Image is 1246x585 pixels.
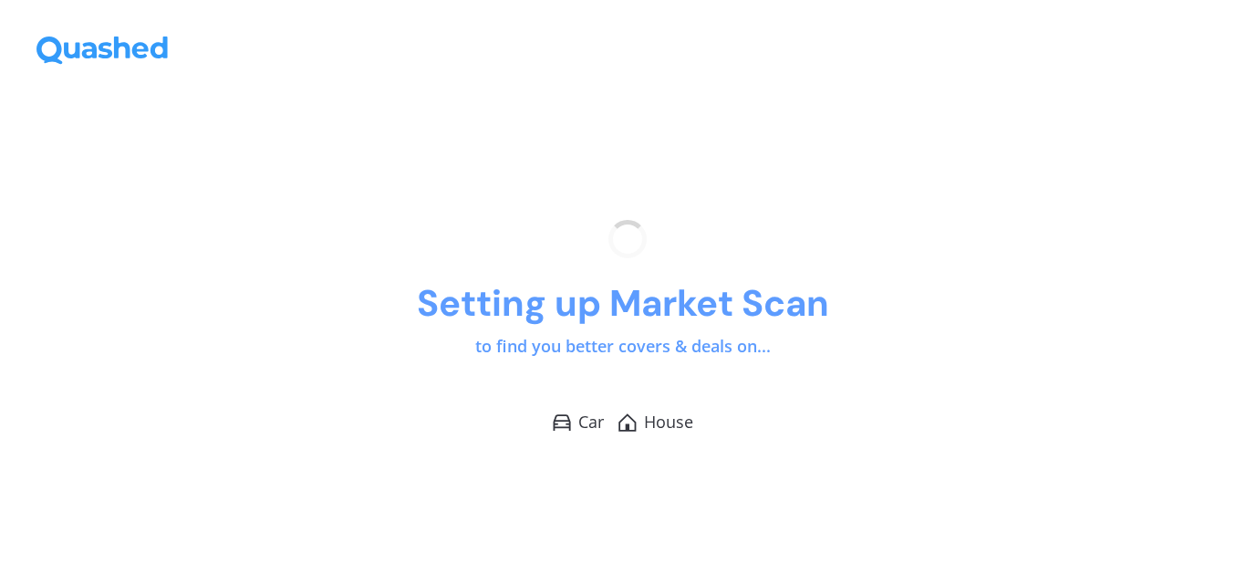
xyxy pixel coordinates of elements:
[578,411,604,434] span: Car
[417,280,829,327] h1: Setting up Market Scan
[553,414,571,431] img: Car
[644,411,693,434] span: House
[475,335,771,359] p: to find you better covers & deals on...
[618,413,636,432] img: House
